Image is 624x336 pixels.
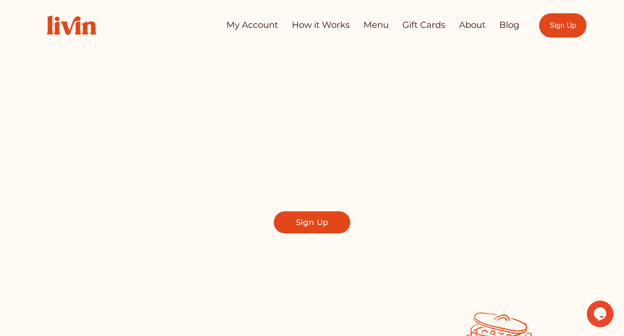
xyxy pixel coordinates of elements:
a: Sign Up [539,13,586,38]
a: About [459,16,486,34]
a: Menu [364,16,389,34]
span: Take Back Your Evenings [131,101,493,143]
iframe: chat widget [587,301,615,327]
a: Gift Cards [402,16,445,34]
a: Blog [499,16,519,34]
span: Find a local chef who prepares customized, healthy meals in your kitchen [168,157,456,195]
a: My Account [226,16,278,34]
img: Livin [38,6,106,44]
a: Sign Up [274,211,351,233]
a: How it Works [292,16,350,34]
